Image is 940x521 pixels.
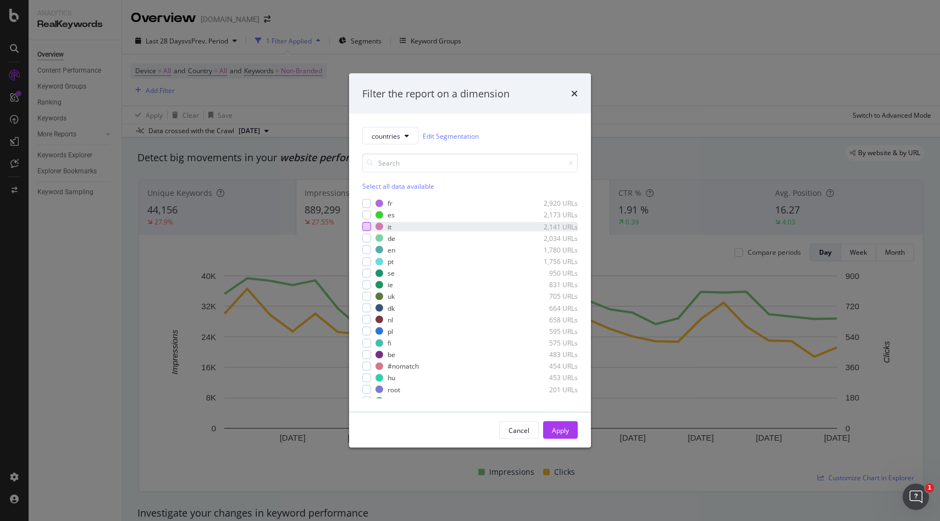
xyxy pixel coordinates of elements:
img: logo_orange.svg [18,18,26,26]
div: se [388,268,395,278]
div: 453 URLs [524,373,578,382]
div: Select all data available [362,182,578,191]
div: pt [388,257,394,266]
div: 831 URLs [524,280,578,289]
div: 483 URLs [524,350,578,359]
div: 2,034 URLs [524,233,578,243]
div: unlocalized [388,396,422,405]
div: Cancel [508,425,529,435]
div: uk [388,292,395,301]
div: 595 URLs [524,326,578,336]
div: 664 URLs [524,303,578,312]
iframe: Intercom live chat [903,484,929,510]
div: be [388,350,395,359]
button: Cancel [499,421,539,439]
span: 1 [925,484,934,492]
div: 201 URLs [524,385,578,394]
div: es [388,210,395,220]
input: Search [362,153,578,173]
div: Domaine [58,65,85,72]
div: Mots-clés [139,65,166,72]
div: pl [388,326,393,336]
div: it [388,222,391,231]
div: v 4.0.25 [31,18,54,26]
div: en [388,245,395,254]
img: tab_domain_overview_orange.svg [46,64,54,73]
div: hu [388,373,395,382]
div: fi [388,338,391,348]
div: 2,920 URLs [524,199,578,208]
img: website_grey.svg [18,29,26,37]
div: 2,141 URLs [524,222,578,231]
div: nl [388,315,393,324]
div: root [388,385,400,394]
div: 3 URLs [524,396,578,405]
div: 575 URLs [524,338,578,348]
button: Apply [543,421,578,439]
div: Apply [552,425,569,435]
div: 705 URLs [524,292,578,301]
div: 1,780 URLs [524,245,578,254]
div: Domaine: [DOMAIN_NAME] [29,29,124,37]
div: ie [388,280,393,289]
div: Filter the report on a dimension [362,86,510,101]
div: fr [388,199,392,208]
div: 2,173 URLs [524,210,578,220]
span: countries [372,131,400,140]
div: 658 URLs [524,315,578,324]
div: de [388,233,395,243]
div: 1,756 URLs [524,257,578,266]
div: times [571,86,578,101]
div: 454 URLs [524,361,578,371]
div: #nomatch [388,361,419,371]
button: countries [362,127,418,145]
div: dk [388,303,395,312]
a: Edit Segmentation [423,130,479,141]
div: modal [349,73,591,448]
div: 950 URLs [524,268,578,278]
img: tab_keywords_by_traffic_grey.svg [126,64,135,73]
